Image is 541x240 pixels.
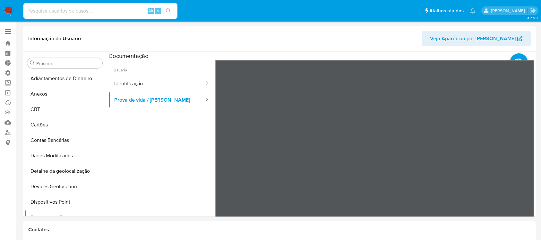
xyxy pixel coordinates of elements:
button: Cartões [25,117,105,133]
button: Anexos [25,86,105,102]
h1: Contatos [28,226,531,233]
button: Veja Aparência por [PERSON_NAME] [422,31,531,46]
button: Devices Geolocation [25,179,105,194]
button: search-icon [162,6,175,15]
span: Alt [148,8,153,14]
button: Adiantamentos de Dinheiro [25,71,105,86]
h1: Informação do Usuário [28,35,81,42]
button: Dados Modificados [25,148,105,163]
span: Atalhos rápidos [429,7,464,14]
a: Notificações [470,8,476,14]
button: Procurar [30,60,35,66]
span: Veja Aparência por [PERSON_NAME] [430,31,516,46]
span: s [157,8,159,14]
button: Detalhe da geolocalização [25,163,105,179]
a: Sair [529,7,536,14]
button: Dispositivos Point [25,194,105,210]
input: Pesquise usuários ou casos... [23,7,177,15]
button: Documentação [25,210,105,225]
input: Procurar [36,60,100,66]
button: Contas Bancárias [25,133,105,148]
p: adriano.brito@mercadolivre.com [491,8,527,14]
button: CBT [25,102,105,117]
